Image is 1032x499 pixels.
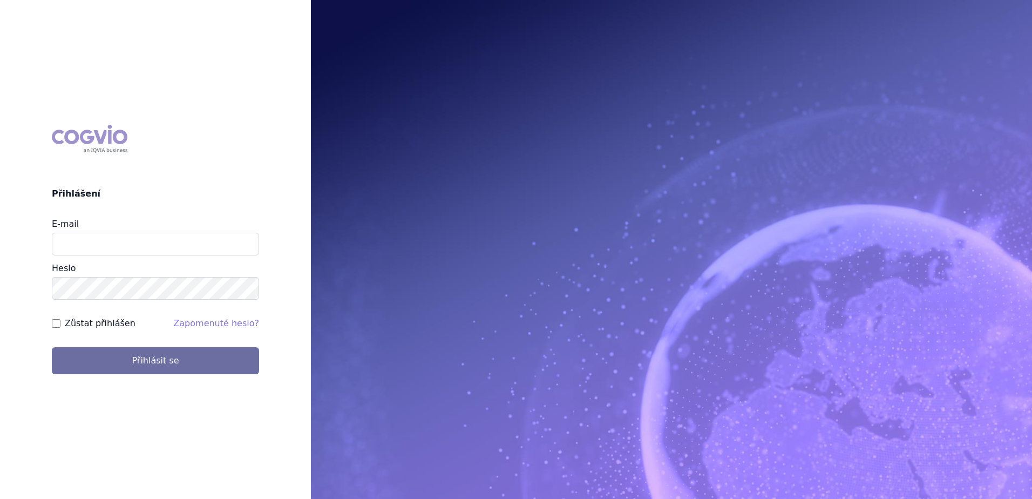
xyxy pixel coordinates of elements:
h2: Přihlášení [52,187,259,200]
a: Zapomenuté heslo? [173,318,259,328]
label: E-mail [52,219,79,229]
div: COGVIO [52,125,127,153]
label: Zůstat přihlášen [65,317,135,330]
button: Přihlásit se [52,347,259,374]
label: Heslo [52,263,76,273]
